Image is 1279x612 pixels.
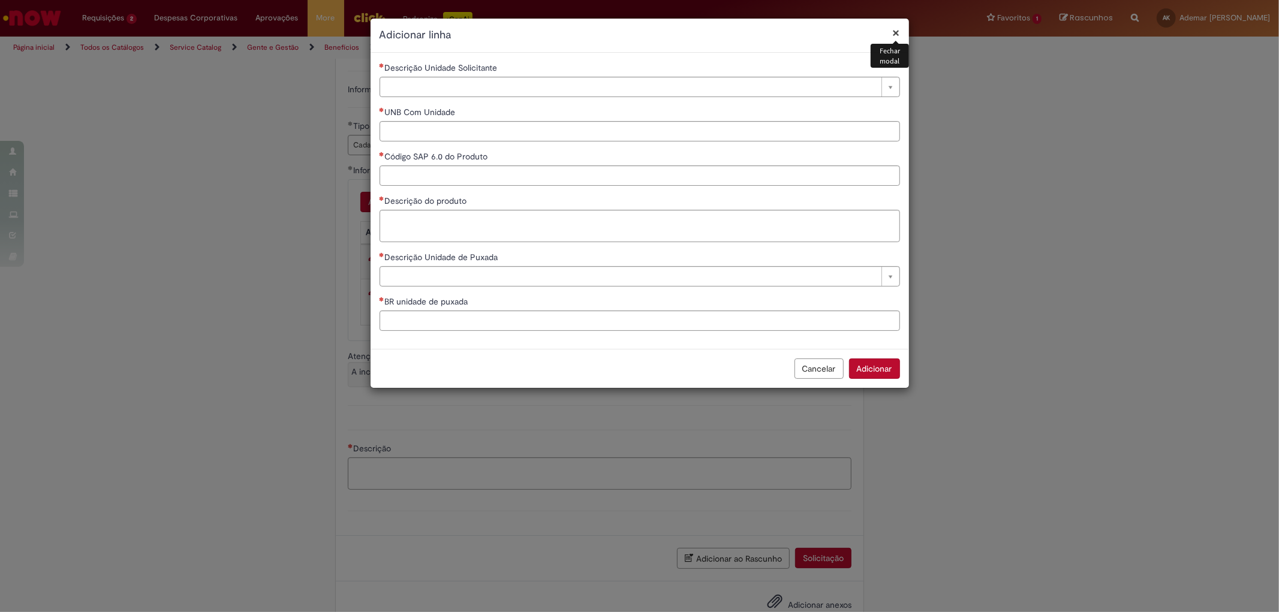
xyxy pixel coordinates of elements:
button: Fechar modal [893,26,900,39]
input: Código SAP 6.0 do Produto [380,165,900,186]
span: Código SAP 6.0 do Produto [385,151,490,162]
span: BR unidade de puxada [385,296,471,307]
div: Fechar modal [871,44,908,68]
textarea: Descrição do produto [380,210,900,242]
h2: Adicionar linha [380,28,900,43]
span: Necessários - Descrição Unidade Solicitante [385,62,500,73]
span: Descrição do produto [385,195,470,206]
button: Cancelar [795,358,844,379]
input: BR unidade de puxada [380,310,900,331]
span: Necessários [380,297,385,302]
a: Limpar campo Descrição Unidade Solicitante [380,77,900,97]
span: UNB Com Unidade [385,107,458,117]
span: Necessários [380,252,385,257]
span: Necessários - Descrição Unidade de Puxada [385,252,501,263]
span: Necessários [380,63,385,68]
button: Adicionar [849,358,900,379]
input: UNB Com Unidade [380,121,900,141]
span: Necessários [380,152,385,156]
span: Necessários [380,196,385,201]
span: Necessários [380,107,385,112]
a: Limpar campo Descrição Unidade de Puxada [380,266,900,287]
